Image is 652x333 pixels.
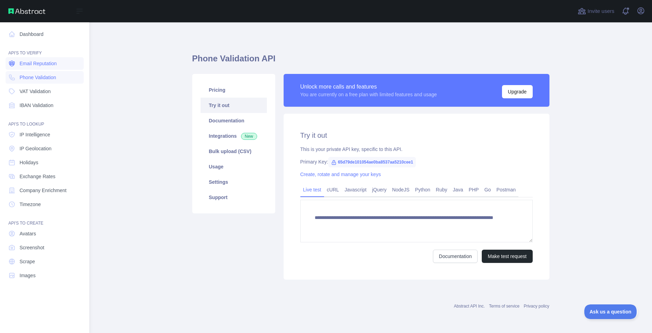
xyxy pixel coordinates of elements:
[201,159,267,174] a: Usage
[300,91,437,98] div: You are currently on a free plan with limited features and usage
[369,184,389,195] a: jQuery
[300,83,437,91] div: Unlock more calls and features
[20,159,38,166] span: Holidays
[20,88,51,95] span: VAT Validation
[6,227,84,240] a: Avatars
[6,184,84,197] a: Company Enrichment
[20,244,44,251] span: Screenshot
[20,74,56,81] span: Phone Validation
[389,184,412,195] a: NodeJS
[201,113,267,128] a: Documentation
[433,250,478,263] a: Documentation
[584,304,638,319] iframe: Toggle Customer Support
[6,71,84,84] a: Phone Validation
[502,85,533,98] button: Upgrade
[20,60,57,67] span: Email Reputation
[201,174,267,190] a: Settings
[201,82,267,98] a: Pricing
[433,184,450,195] a: Ruby
[20,131,50,138] span: IP Intelligence
[489,304,519,309] a: Terms of service
[454,304,485,309] a: Abstract API Inc.
[450,184,466,195] a: Java
[8,8,45,14] img: Abstract API
[6,156,84,169] a: Holidays
[300,130,533,140] h2: Try it out
[20,173,55,180] span: Exchange Rates
[6,99,84,112] a: IBAN Validation
[201,190,267,205] a: Support
[6,42,84,56] div: API'S TO VERIFY
[20,187,67,194] span: Company Enrichment
[300,158,533,165] div: Primary Key:
[524,304,549,309] a: Privacy policy
[466,184,482,195] a: PHP
[324,184,342,195] a: cURL
[6,113,84,127] div: API'S TO LOOKUP
[6,255,84,268] a: Scrape
[20,272,36,279] span: Images
[482,250,532,263] button: Make test request
[6,142,84,155] a: IP Geolocation
[576,6,616,17] button: Invite users
[6,128,84,141] a: IP Intelligence
[412,184,433,195] a: Python
[300,146,533,153] div: This is your private API key, specific to this API.
[20,102,53,109] span: IBAN Validation
[201,98,267,113] a: Try it out
[241,133,257,140] span: New
[6,198,84,211] a: Timezone
[342,184,369,195] a: Javascript
[300,172,381,177] a: Create, rotate and manage your keys
[6,212,84,226] div: API'S TO CREATE
[20,230,36,237] span: Avatars
[20,258,35,265] span: Scrape
[6,28,84,40] a: Dashboard
[192,53,549,70] h1: Phone Validation API
[20,145,52,152] span: IP Geolocation
[494,184,518,195] a: Postman
[587,7,614,15] span: Invite users
[201,144,267,159] a: Bulk upload (CSV)
[300,184,324,195] a: Live test
[6,241,84,254] a: Screenshot
[6,269,84,282] a: Images
[6,57,84,70] a: Email Reputation
[201,128,267,144] a: Integrations New
[20,201,41,208] span: Timezone
[328,157,416,167] span: 65d79de101054ae0ba8537aa5210cee1
[6,85,84,98] a: VAT Validation
[481,184,494,195] a: Go
[6,170,84,183] a: Exchange Rates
